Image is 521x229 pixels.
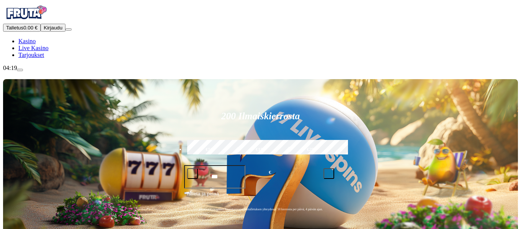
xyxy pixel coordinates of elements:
button: Talleta ja pelaa [184,190,337,204]
span: 04:19 [3,65,17,71]
img: Fruta [3,3,49,22]
span: Talletus [6,25,23,31]
button: menu [65,28,72,31]
a: Kasino [18,38,36,44]
span: € [190,189,193,194]
label: €150 [236,139,284,161]
button: plus icon [323,168,334,179]
nav: Main menu [3,38,518,58]
button: minus icon [187,168,198,179]
a: Tarjoukset [18,52,44,58]
label: €50 [185,139,234,161]
a: Live Kasino [18,45,49,51]
button: Talletusplus icon0.00 € [3,24,41,32]
span: Kirjaudu [44,25,62,31]
span: Talleta ja pelaa [186,190,219,204]
nav: Primary [3,3,518,58]
a: Fruta [3,17,49,23]
button: Kirjaudu [41,24,65,32]
label: €250 [287,139,336,161]
button: live-chat [17,69,23,71]
span: 0.00 € [23,25,38,31]
span: € [269,169,271,176]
